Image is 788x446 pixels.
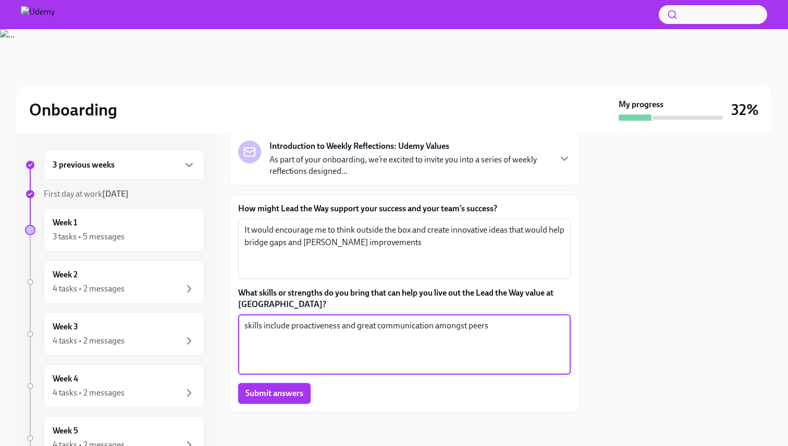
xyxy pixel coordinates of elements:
[53,283,125,295] div: 4 tasks • 2 messages
[53,321,78,333] h6: Week 3
[238,383,311,404] button: Submit answers
[731,100,759,119] h3: 32%
[269,141,449,152] strong: Introduction to Weekly Reflections: Udemy Values
[269,154,550,177] p: As part of your onboarding, we’re excited to invite you into a series of weekly reflections desig...
[53,269,78,281] h6: Week 2
[244,320,564,369] textarea: skills include proactiveness and great communication amongst peers
[25,312,204,356] a: Week 34 tasks • 2 messages
[53,335,125,347] div: 4 tasks • 2 messages
[102,189,129,199] strong: [DATE]
[44,189,129,199] span: First day at work
[25,188,204,200] a: First day at work[DATE]
[53,425,78,437] h6: Week 5
[53,387,125,399] div: 4 tasks • 2 messages
[238,203,571,214] label: How might Lead the Way support your success and your team’s success?
[53,373,78,385] h6: Week 4
[25,208,204,252] a: Week 13 tasks • 5 messages
[244,224,564,274] textarea: It would encourage me to think outside the box and create innovative ideas that would help bridge...
[53,217,77,228] h6: Week 1
[245,388,303,399] span: Submit answers
[21,6,55,23] img: Udemy
[619,99,663,110] strong: My progress
[238,287,571,310] label: What skills or strengths do you bring that can help you live out the Lead the Way value at [GEOGR...
[29,99,117,120] h2: Onboarding
[53,159,115,171] h6: 3 previous weeks
[25,364,204,408] a: Week 44 tasks • 2 messages
[25,260,204,304] a: Week 24 tasks • 2 messages
[44,150,204,180] div: 3 previous weeks
[53,231,125,243] div: 3 tasks • 5 messages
